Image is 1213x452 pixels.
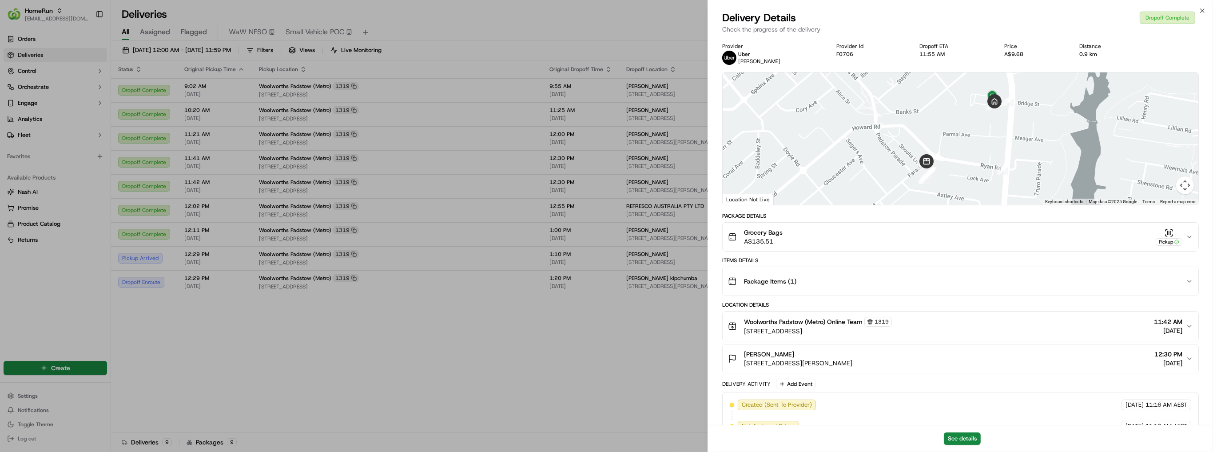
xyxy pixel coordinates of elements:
[1004,43,1065,50] div: Price
[722,11,796,25] span: Delivery Details
[1145,422,1187,430] span: 11:16 AM AEST
[1126,422,1144,430] span: [DATE]
[722,51,736,65] img: uber-new-logo.jpeg
[742,422,795,430] span: Not Assigned Driver
[922,169,933,180] div: 6
[1126,401,1144,409] span: [DATE]
[1154,359,1182,368] span: [DATE]
[723,312,1198,341] button: Woolworths Padstow (Metro) Online Team1319[STREET_ADDRESS]11:42 AM[DATE]
[722,380,771,388] div: Delivery Activity
[722,43,822,50] div: Provider
[722,301,1199,308] div: Location Details
[1156,228,1182,246] button: Pickup
[875,318,889,325] span: 1319
[997,163,1008,175] div: 9
[742,401,812,409] span: Created (Sent To Provider)
[919,172,930,184] div: 1
[722,212,1199,220] div: Package Details
[924,167,936,178] div: 7
[723,344,1198,373] button: [PERSON_NAME][STREET_ADDRESS][PERSON_NAME]12:30 PM[DATE]
[744,237,783,246] span: A$135.51
[836,43,905,50] div: Provider Id
[738,58,780,65] span: [PERSON_NAME]
[986,99,998,110] div: 11
[744,277,796,286] span: Package Items ( 1 )
[776,379,815,389] button: Add Event
[725,193,754,205] img: Google
[1176,176,1194,194] button: Map camera controls
[1045,199,1083,205] button: Keyboard shortcuts
[723,267,1198,296] button: Package Items (1)
[1160,199,1196,204] a: Report a map error
[836,51,853,58] button: F0706
[1079,51,1143,58] div: 0.9 km
[917,159,928,170] div: 4
[1079,43,1143,50] div: Distance
[1154,350,1182,359] span: 12:30 PM
[744,350,794,359] span: [PERSON_NAME]
[723,223,1198,251] button: Grocery BagsA$135.51Pickup
[1154,326,1182,335] span: [DATE]
[1145,401,1187,409] span: 11:16 AM AEST
[1089,199,1137,204] span: Map data ©2025 Google
[744,327,892,336] span: [STREET_ADDRESS]
[738,51,780,58] p: Uber
[723,194,774,205] div: Location Not Live
[1154,317,1182,326] span: 11:42 AM
[920,170,931,182] div: 8
[744,228,783,237] span: Grocery Bags
[744,317,863,326] span: Woolworths Padstow (Metro) Online Team
[1142,199,1155,204] a: Terms (opens in new tab)
[722,25,1199,34] p: Check the progress of the delivery
[919,172,931,184] div: 5
[744,359,852,368] span: [STREET_ADDRESS][PERSON_NAME]
[1002,95,1014,106] div: 10
[919,43,990,50] div: Dropoff ETA
[1156,238,1182,246] div: Pickup
[919,51,990,58] div: 11:55 AM
[1004,51,1065,58] div: A$9.68
[725,193,754,205] a: Open this area in Google Maps (opens a new window)
[722,257,1199,264] div: Items Details
[944,432,981,445] button: See details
